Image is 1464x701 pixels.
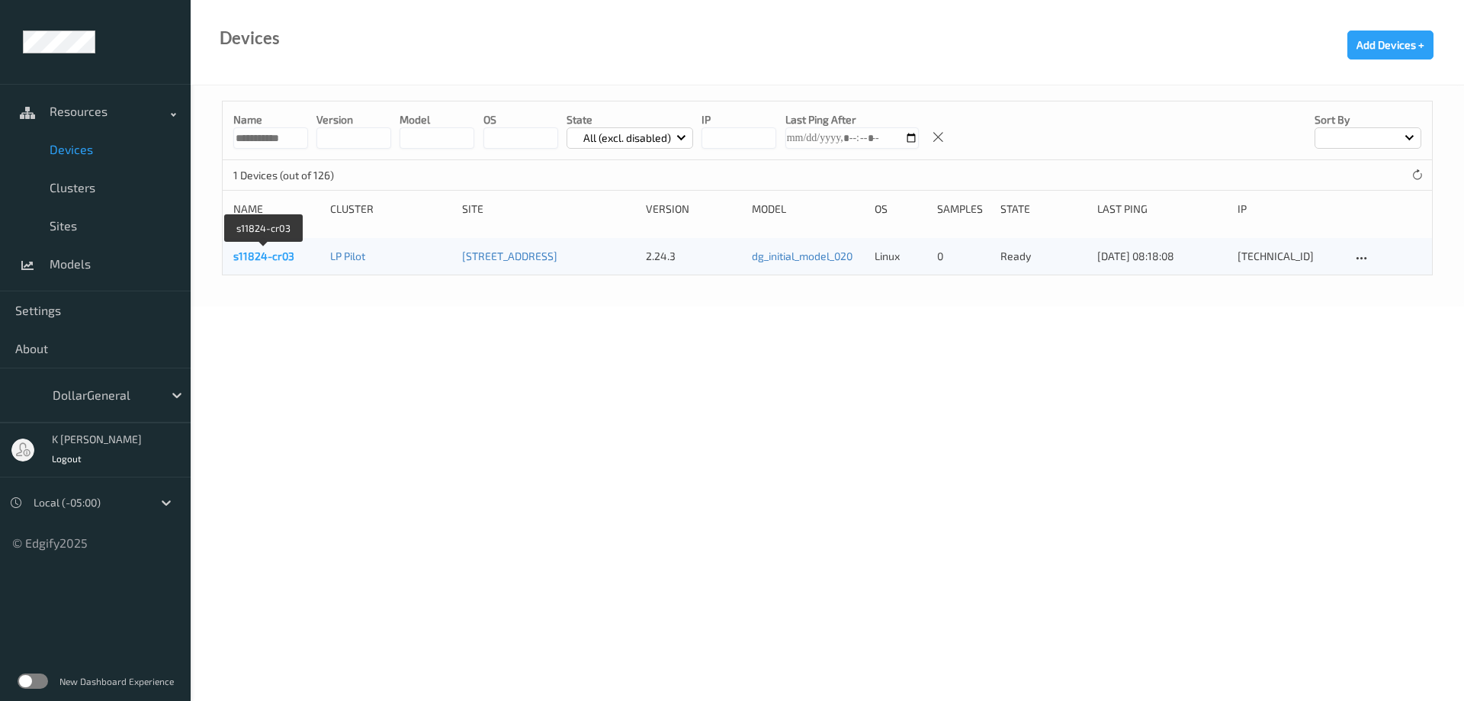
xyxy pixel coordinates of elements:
p: Sort by [1315,112,1421,127]
a: [STREET_ADDRESS] [462,249,557,262]
button: Add Devices + [1347,31,1433,59]
div: 0 [937,249,989,264]
p: Name [233,112,308,127]
div: version [646,201,741,217]
p: All (excl. disabled) [578,130,676,146]
p: State [567,112,694,127]
div: OS [875,201,926,217]
div: Site [462,201,635,217]
a: LP Pilot [330,249,365,262]
div: Last Ping [1097,201,1227,217]
a: dg_initial_model_020 [752,249,852,262]
p: Last Ping After [785,112,919,127]
div: Samples [937,201,989,217]
div: Cluster [330,201,451,217]
div: [DATE] 08:18:08 [1097,249,1227,264]
p: 1 Devices (out of 126) [233,168,348,183]
div: 2.24.3 [646,249,741,264]
p: version [316,112,391,127]
p: linux [875,249,926,264]
a: s11824-cr03 [233,249,294,262]
div: [TECHNICAL_ID] [1238,249,1341,264]
p: IP [701,112,776,127]
p: model [400,112,474,127]
div: State [1000,201,1087,217]
div: ip [1238,201,1341,217]
div: Devices [220,31,280,46]
div: Name [233,201,319,217]
p: OS [483,112,558,127]
div: Model [752,201,864,217]
p: ready [1000,249,1087,264]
